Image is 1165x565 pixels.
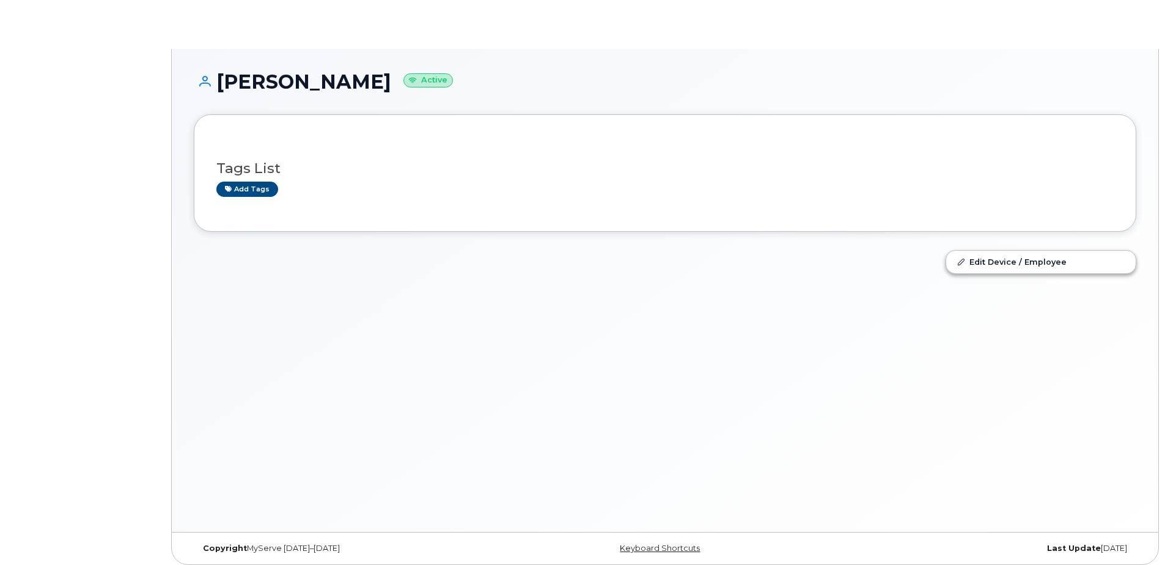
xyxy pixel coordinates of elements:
a: Add tags [216,182,278,197]
strong: Last Update [1047,544,1101,553]
h3: Tags List [216,161,1114,176]
div: [DATE] [822,544,1136,553]
small: Active [403,73,453,87]
a: Keyboard Shortcuts [620,544,700,553]
h1: [PERSON_NAME] [194,71,1136,92]
strong: Copyright [203,544,247,553]
div: MyServe [DATE]–[DATE] [194,544,508,553]
a: Edit Device / Employee [946,251,1136,273]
